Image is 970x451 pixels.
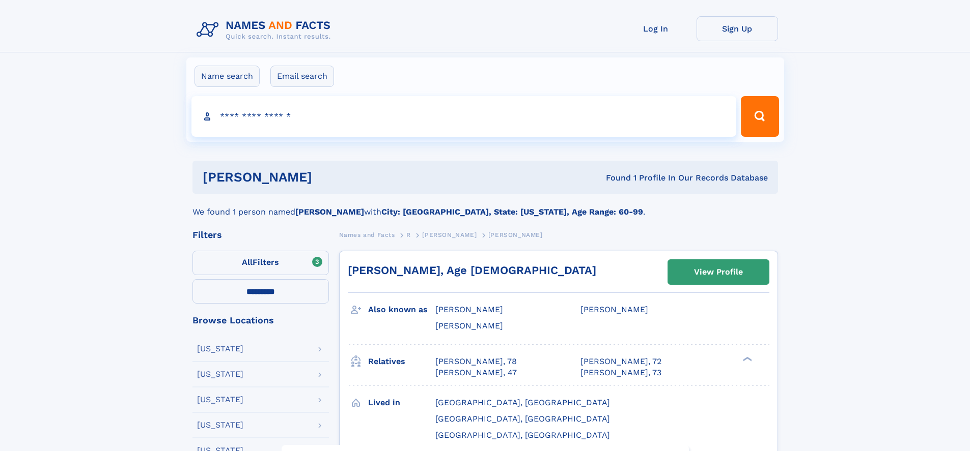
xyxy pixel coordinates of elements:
[381,207,643,217] b: City: [GEOGRAPHIC_DATA], State: [US_STATE], Age Range: 60-99
[459,172,768,184] div: Found 1 Profile In Our Records Database
[197,345,243,353] div: [US_STATE]
[422,228,477,241] a: [PERSON_NAME]
[435,305,503,314] span: [PERSON_NAME]
[195,66,260,87] label: Name search
[197,421,243,429] div: [US_STATE]
[197,370,243,378] div: [US_STATE]
[435,414,610,424] span: [GEOGRAPHIC_DATA], [GEOGRAPHIC_DATA]
[339,228,395,241] a: Names and Facts
[435,367,517,378] a: [PERSON_NAME], 47
[295,207,364,217] b: [PERSON_NAME]
[741,96,779,137] button: Search Button
[368,353,435,370] h3: Relatives
[580,367,661,378] a: [PERSON_NAME], 73
[615,16,697,41] a: Log In
[668,260,769,284] a: View Profile
[697,16,778,41] a: Sign Up
[580,305,648,314] span: [PERSON_NAME]
[270,66,334,87] label: Email search
[740,355,753,362] div: ❯
[192,316,329,325] div: Browse Locations
[191,96,737,137] input: search input
[192,194,778,218] div: We found 1 person named with .
[435,398,610,407] span: [GEOGRAPHIC_DATA], [GEOGRAPHIC_DATA]
[192,16,339,44] img: Logo Names and Facts
[192,251,329,275] label: Filters
[197,396,243,404] div: [US_STATE]
[368,301,435,318] h3: Also known as
[422,231,477,238] span: [PERSON_NAME]
[435,321,503,330] span: [PERSON_NAME]
[406,231,411,238] span: R
[435,356,517,367] a: [PERSON_NAME], 78
[192,230,329,239] div: Filters
[694,260,743,284] div: View Profile
[435,430,610,440] span: [GEOGRAPHIC_DATA], [GEOGRAPHIC_DATA]
[242,257,253,267] span: All
[488,231,543,238] span: [PERSON_NAME]
[406,228,411,241] a: R
[203,171,459,184] h1: [PERSON_NAME]
[580,356,661,367] a: [PERSON_NAME], 72
[368,394,435,411] h3: Lived in
[348,264,596,277] a: [PERSON_NAME], Age [DEMOGRAPHIC_DATA]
